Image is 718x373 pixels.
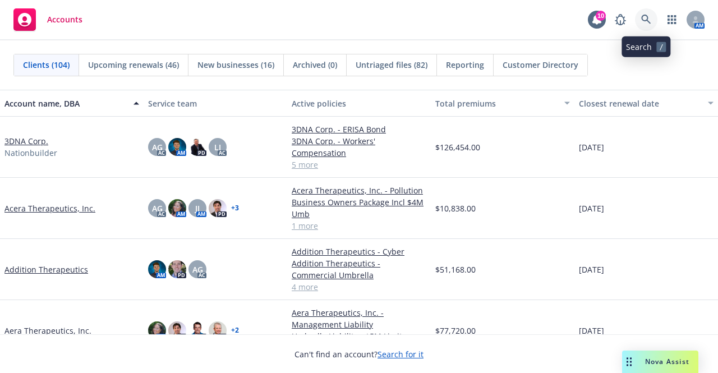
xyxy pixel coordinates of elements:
button: Closest renewal date [574,90,718,117]
span: [DATE] [579,141,604,153]
div: Closest renewal date [579,98,701,109]
img: photo [209,321,227,339]
a: Business Owners Package Incl $4M Umb [292,196,426,220]
a: Search [635,8,657,31]
div: Total premiums [435,98,558,109]
a: 5 more [292,159,426,171]
a: Addition Therapeutics [4,264,88,275]
button: Active policies [287,90,431,117]
span: $77,720.00 [435,325,476,337]
a: + 3 [231,205,239,211]
span: Upcoming renewals (46) [88,59,179,71]
span: AG [152,141,163,153]
div: Account name, DBA [4,98,127,109]
a: Report a Bug [609,8,632,31]
span: Clients (104) [23,59,70,71]
span: Can't find an account? [294,348,424,360]
div: 10 [596,11,606,21]
img: photo [188,138,206,156]
div: Active policies [292,98,426,109]
a: 3DNA Corp. - ERISA Bond [292,123,426,135]
img: photo [168,321,186,339]
a: Umbrella Liability - $5M Limit [292,330,426,342]
img: photo [168,199,186,217]
span: [DATE] [579,202,604,214]
a: 3DNA Corp. [4,135,48,147]
span: AG [152,202,163,214]
span: [DATE] [579,325,604,337]
span: [DATE] [579,264,604,275]
a: Search for it [378,349,424,360]
a: 3DNA Corp. - Workers' Compensation [292,135,426,159]
a: Addition Therapeutics - Cyber [292,246,426,257]
span: Archived (0) [293,59,337,71]
span: JJ [195,202,200,214]
span: $126,454.00 [435,141,480,153]
button: Total premiums [431,90,574,117]
a: + 2 [231,327,239,334]
img: photo [168,138,186,156]
div: Service team [148,98,283,109]
a: Switch app [661,8,683,31]
a: Acera Therapeutics, Inc. [4,202,95,214]
a: Aera Therapeutics, Inc. [4,325,91,337]
span: Reporting [446,59,484,71]
button: Nova Assist [622,351,698,373]
span: LI [214,141,221,153]
a: Accounts [9,4,87,35]
span: $51,168.00 [435,264,476,275]
a: Aera Therapeutics, Inc. - Management Liability [292,307,426,330]
span: New businesses (16) [197,59,274,71]
span: Customer Directory [503,59,578,71]
button: Service team [144,90,287,117]
span: Accounts [47,15,82,24]
img: photo [148,321,166,339]
a: Acera Therapeutics, Inc. - Pollution [292,185,426,196]
a: Addition Therapeutics - Commercial Umbrella [292,257,426,281]
span: $10,838.00 [435,202,476,214]
a: 4 more [292,281,426,293]
span: Untriaged files (82) [356,59,427,71]
img: photo [168,260,186,278]
span: Nova Assist [645,357,689,366]
a: 1 more [292,220,426,232]
img: photo [209,199,227,217]
span: AG [192,264,203,275]
span: Nationbuilder [4,147,57,159]
div: Drag to move [622,351,636,373]
img: photo [148,260,166,278]
img: photo [188,321,206,339]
